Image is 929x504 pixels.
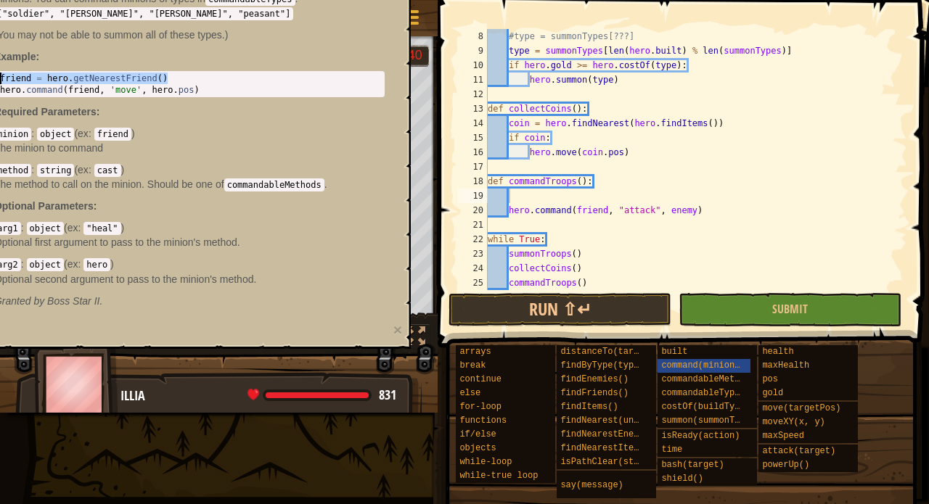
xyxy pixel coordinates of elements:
div: 15 [458,131,488,145]
div: 8 [458,29,488,44]
span: ex [67,258,78,270]
div: 22 [458,232,488,247]
span: else [459,388,480,398]
div: 20 [458,203,488,218]
span: pos [762,374,778,384]
span: isPathClear(start, end) [560,457,681,467]
button: Show game menu [394,3,430,37]
span: continue [459,374,502,384]
div: 13 [458,102,488,116]
span: Submit [772,301,808,317]
code: friend [94,128,131,141]
span: ex [78,128,89,139]
code: string [37,164,74,177]
span: command(minion, method, arg1, arg2) [661,360,844,371]
button: Submit [679,293,901,326]
span: : [21,222,27,234]
span: moveXY(x, y) [762,417,824,427]
code: hero [83,258,110,271]
div: 26 [458,290,488,305]
span: say(message) [560,480,623,490]
span: maxHealth [762,360,809,371]
div: 10 [458,58,488,73]
span: functions [459,416,507,426]
div: 14 [458,116,488,131]
div: 25 [458,276,488,290]
span: maxSpeed [762,431,804,441]
span: if/else [459,429,496,439]
span: ex [78,164,89,175]
span: : [97,106,100,117]
span: break [459,360,486,371]
div: 21 [458,218,488,232]
span: commandableMethods [661,374,756,384]
span: move(targetPos) [762,403,840,413]
div: 19 [458,189,488,203]
code: object [37,128,74,141]
span: : [94,200,97,212]
span: time [661,445,682,455]
div: 23 [458,247,488,261]
span: findEnemies() [560,374,629,384]
span: findNearest(units) [560,416,655,426]
div: 17 [458,160,488,174]
span: attack(target) [762,446,835,456]
button: × [393,322,402,337]
span: health [762,347,793,357]
span: distanceTo(target) [560,347,655,357]
div: health: 831 / 831 [247,389,396,402]
div: 18 [458,174,488,189]
span: commandableTypes [661,388,745,398]
span: 831 [379,386,396,404]
span: : [21,258,27,270]
code: object [27,222,64,235]
span: : [78,258,83,270]
span: gold [762,388,783,398]
span: : [78,222,83,234]
img: thang_avatar_frame.png [34,344,118,424]
span: findItems() [560,402,618,412]
code: cast [94,164,121,177]
span: isReady(action) [661,431,740,441]
span: ex [67,222,78,234]
span: : [89,164,94,175]
code: commandableMethods [224,178,324,191]
code: object [27,258,64,271]
span: costOf(buildType) [661,402,750,412]
span: bash(target) [661,460,724,470]
span: findNearestEnemy() [560,429,655,439]
span: findByType(type, units) [560,360,681,371]
span: objects [459,443,496,453]
div: Illia [120,387,407,405]
div: 40 [408,49,422,62]
div: 11 [458,73,488,87]
span: findFriends() [560,388,629,398]
span: : [31,128,37,139]
span: shield() [661,474,703,484]
span: powerUp() [762,460,809,470]
div: 9 [458,44,488,58]
span: findNearestItem() [560,443,649,453]
span: summon(summonType) [661,416,756,426]
span: built [661,347,687,357]
span: for-loop [459,402,502,412]
span: while-loop [459,457,512,467]
code: "heal" [83,222,120,235]
div: 12 [458,87,488,102]
div: 24 [458,261,488,276]
button: Toggle fullscreen [401,323,430,353]
span: arrays [459,347,491,357]
div: 16 [458,145,488,160]
span: while-true loop [459,471,538,481]
span: : [31,164,37,175]
span: : [89,128,94,139]
button: Run ⇧↵ [449,293,671,326]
